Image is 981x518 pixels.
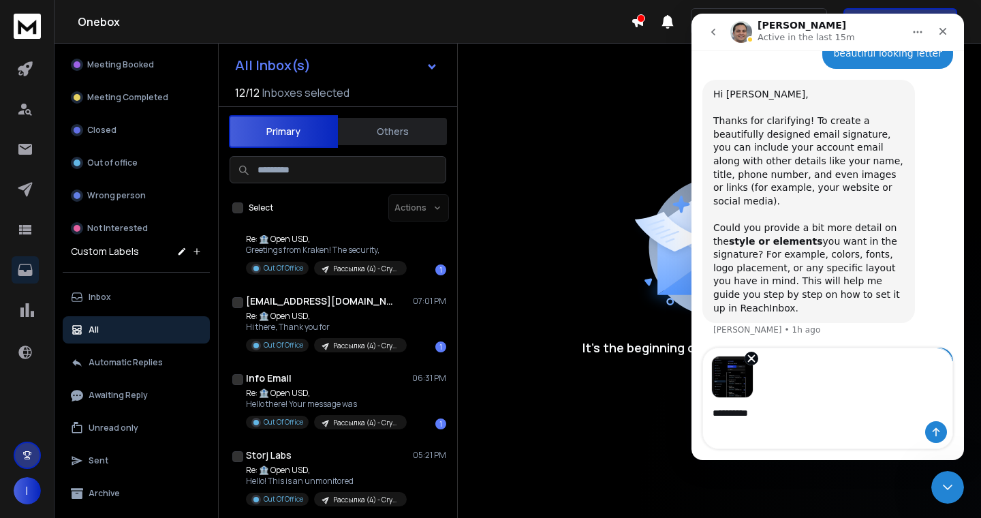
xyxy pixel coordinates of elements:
[412,373,446,384] p: 06:31 PM
[87,157,138,168] p: Out of office
[333,418,399,428] p: Рассылка (4) - Crypto (company)
[89,292,111,303] p: Inbox
[63,149,210,177] button: Out of office
[246,388,407,399] p: Re: 🏦 Open USD,
[246,245,407,256] p: Greetings from Kraken! The security,
[435,418,446,429] div: 1
[264,417,303,427] p: Out Of Office
[89,488,120,499] p: Archive
[246,311,407,322] p: Re: 🏦 Open USD,
[63,84,210,111] button: Meeting Completed
[87,92,168,103] p: Meeting Completed
[262,85,349,101] h3: Inboxes selected
[63,215,210,242] button: Not Interested
[229,115,338,148] button: Primary
[264,263,303,273] p: Out Of Office
[14,477,41,504] button: I
[63,480,210,507] button: Archive
[246,448,292,462] h1: Storj Labs
[89,357,163,368] p: Automatic Replies
[264,494,303,504] p: Out Of Office
[338,117,447,147] button: Others
[691,14,964,460] iframe: Intercom live chat
[435,341,446,352] div: 1
[63,284,210,311] button: Inbox
[246,476,407,487] p: Hello! This is an unmonitored
[89,390,148,401] p: Awaiting Reply
[249,202,273,213] label: Select
[333,495,399,505] p: Рассылка (4) - Crypto (company)
[63,51,210,78] button: Meeting Booked
[87,190,146,201] p: Wrong person
[87,125,116,136] p: Closed
[931,471,964,504] iframe: Intercom live chat
[89,423,138,433] p: Unread only
[89,324,99,335] p: All
[63,316,210,344] button: All
[333,264,399,274] p: Рассылка (4) - Crypto (company)
[246,465,407,476] p: Re: 🏦 Open USD,
[78,14,631,30] h1: Onebox
[235,85,260,101] span: 12 / 12
[87,223,148,234] p: Not Interested
[435,264,446,275] div: 1
[413,450,446,461] p: 05:21 PM
[63,117,210,144] button: Closed
[246,234,407,245] p: Re: 🏦 Open USD,
[246,294,396,308] h1: [EMAIL_ADDRESS][DOMAIN_NAME]
[843,8,957,35] button: Get Free Credits
[413,296,446,307] p: 07:01 PM
[87,59,154,70] p: Meeting Booked
[582,338,856,357] p: It’s the beginning of a legendary conversation
[246,322,407,333] p: Hi there, Thank you for
[89,455,108,466] p: Sent
[264,340,303,350] p: Out Of Office
[333,341,399,351] p: Рассылка (4) - Crypto (company)
[224,52,449,79] button: All Inbox(s)
[63,447,210,474] button: Sent
[235,59,311,72] h1: All Inbox(s)
[63,349,210,376] button: Automatic Replies
[71,245,139,258] h3: Custom Labels
[63,182,210,209] button: Wrong person
[246,371,292,385] h1: Info Email
[14,14,41,39] img: logo
[63,414,210,442] button: Unread only
[63,382,210,409] button: Awaiting Reply
[246,399,407,410] p: Hello there! Your message was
